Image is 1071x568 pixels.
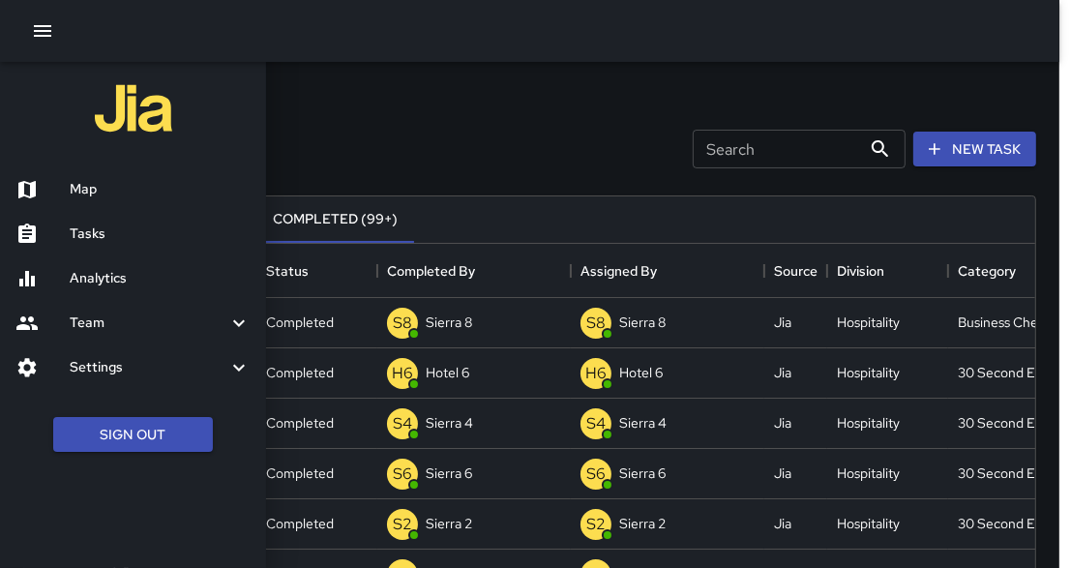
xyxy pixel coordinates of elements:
[95,70,172,147] img: jia-logo
[70,357,227,378] h6: Settings
[53,417,213,453] button: Sign Out
[70,179,251,200] h6: Map
[70,313,227,334] h6: Team
[70,224,251,245] h6: Tasks
[70,268,251,289] h6: Analytics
